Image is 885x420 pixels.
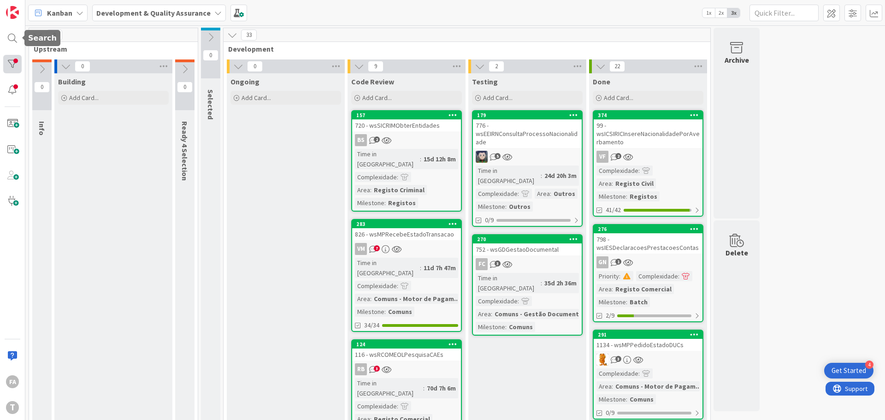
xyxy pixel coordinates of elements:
[356,221,461,227] div: 283
[604,94,633,102] span: Add Card...
[476,189,518,199] div: Complexidade
[472,77,498,86] span: Testing
[593,330,703,420] a: 2911134 - wsMPPedidoEstadoDUCsRLComplexidade:Area:Comuns - Motor de Pagam...Milestone:Comuns0/9
[593,224,703,322] a: 276798 - wsIESDeclaracoesPrestacoesContasGNPriority:Complexidade:Area:Registo ComercialMilestone:...
[472,234,583,336] a: 270752 - wsGDGestaoDocumentalFCTime in [GEOGRAPHIC_DATA]:35d 2h 36mComplexidade:Area:Comuns - Ges...
[594,233,702,254] div: 798 - wsIESDeclaracoesPrestacoesContas
[476,166,541,186] div: Time in [GEOGRAPHIC_DATA]
[596,368,638,379] div: Complexidade
[612,178,613,189] span: :
[594,354,702,366] div: RL
[638,166,640,176] span: :
[368,61,383,72] span: 9
[832,366,866,375] div: Get Started
[352,220,461,228] div: 283
[47,30,62,41] span: 0
[473,119,582,148] div: 776 - wsEEIRNConsultaProcessoNacionalidade
[355,401,397,411] div: Complexidade
[228,44,699,53] span: Development
[374,366,380,372] span: 3
[247,61,263,72] span: 0
[352,111,461,131] div: 157720 - wsSICRIMObterEntidades
[177,82,193,93] span: 0
[627,191,660,201] div: Registos
[58,77,86,86] span: Building
[384,307,386,317] span: :
[423,383,425,393] span: :
[473,111,582,119] div: 179
[352,111,461,119] div: 157
[242,94,271,102] span: Add Card...
[505,322,507,332] span: :
[355,363,367,375] div: RB
[355,258,420,278] div: Time in [GEOGRAPHIC_DATA]
[593,77,610,86] span: Done
[6,375,19,388] div: FA
[594,225,702,254] div: 276798 - wsIESDeclaracoesPrestacoesContas
[507,201,533,212] div: Outros
[596,394,626,404] div: Milestone
[351,110,462,212] a: 157720 - wsSICRIMObterEntidadesBSTime in [GEOGRAPHIC_DATA]:15d 12h 8mComplexidade:Area:Registo Cr...
[352,119,461,131] div: 720 - wsSICRIMObterEntidades
[505,201,507,212] span: :
[596,381,612,391] div: Area
[606,205,621,215] span: 41/42
[473,235,582,255] div: 270752 - wsGDGestaoDocumental
[473,235,582,243] div: 270
[397,281,398,291] span: :
[473,243,582,255] div: 752 - wsGDGestaoDocumental
[477,236,582,243] div: 270
[352,340,461,361] div: 124116 - wsRCOMEOLPesquisaCAEs
[203,50,218,61] span: 0
[626,394,627,404] span: :
[550,189,551,199] span: :
[613,381,703,391] div: Comuns - Motor de Pagam...
[615,153,621,159] span: 2
[75,61,90,72] span: 0
[492,309,587,319] div: Comuns - Gestão Documental
[702,8,715,18] span: 1x
[596,178,612,189] div: Area
[596,271,619,281] div: Priority
[370,185,372,195] span: :
[636,271,678,281] div: Complexidade
[386,307,414,317] div: Comuns
[476,309,491,319] div: Area
[485,215,494,225] span: 0/9
[352,243,461,255] div: VM
[355,243,367,255] div: VM
[541,171,542,181] span: :
[518,296,519,306] span: :
[355,172,397,182] div: Complexidade
[420,263,421,273] span: :
[596,151,608,163] div: VF
[865,361,873,369] div: 4
[609,61,625,72] span: 22
[596,191,626,201] div: Milestone
[421,263,458,273] div: 11d 7h 47m
[594,111,702,119] div: 374
[476,201,505,212] div: Milestone
[384,198,386,208] span: :
[593,110,703,217] a: 37499 - wsICSIRICInsereNacionalidadePorAverbamentoVFComplexidade:Area:Registo CivilMilestone:Regi...
[749,5,819,21] input: Quick Filter...
[476,322,505,332] div: Milestone
[180,121,189,181] span: Ready 4 Selection
[47,7,72,18] span: Kanban
[551,189,578,199] div: Outros
[356,112,461,118] div: 157
[352,220,461,240] div: 283826 - wsMPRecebeEstadoTransacao
[725,54,749,65] div: Archive
[351,77,394,86] span: Code Review
[19,1,42,12] span: Support
[594,339,702,351] div: 1134 - wsMPPedidoEstadoDUCs
[594,256,702,268] div: GN
[613,284,674,294] div: Registo Comercial
[489,61,504,72] span: 2
[606,408,614,418] span: 0/9
[352,340,461,349] div: 124
[6,401,19,414] div: T
[352,363,461,375] div: RB
[606,311,614,320] span: 2/9
[386,198,418,208] div: Registos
